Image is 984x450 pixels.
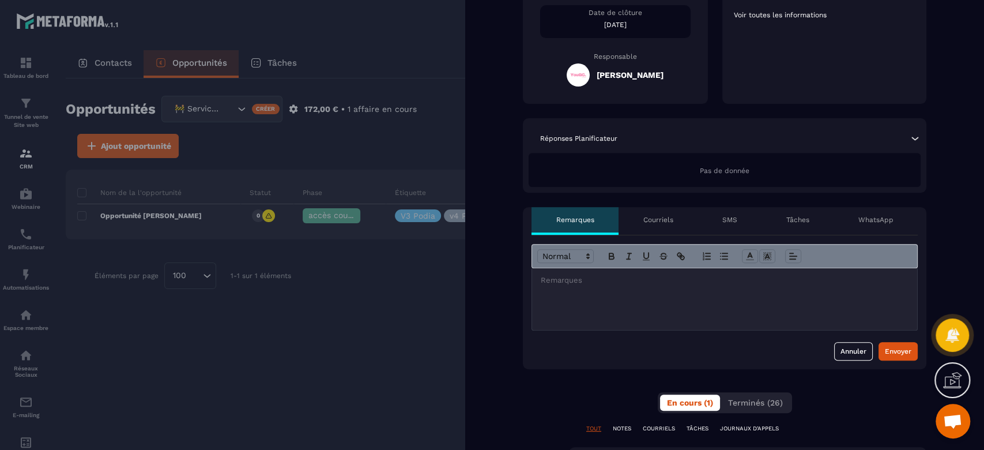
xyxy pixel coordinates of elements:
button: Terminés (26) [721,395,790,411]
p: Tâches [786,215,809,224]
p: Responsable [540,52,691,61]
p: WhatsApp [858,215,893,224]
p: COURRIELS [643,425,675,433]
p: Remarques [556,215,594,224]
div: Ouvrir le chat [936,404,970,438]
button: Envoyer [879,342,918,361]
p: [DATE] [540,20,691,29]
p: Réponses Planificateur [540,134,617,143]
p: TÂCHES [687,425,708,433]
div: Envoyer [885,346,911,357]
p: Courriels [643,215,673,224]
span: Terminés (26) [728,398,783,407]
p: Date de clôture [540,8,691,17]
p: NOTES [613,425,631,433]
button: Annuler [834,342,873,361]
p: TOUT [586,425,601,433]
p: JOURNAUX D'APPELS [720,425,779,433]
h5: [PERSON_NAME] [597,70,663,80]
span: Pas de donnée [700,167,749,175]
p: SMS [722,215,737,224]
button: En cours (1) [660,395,720,411]
p: Voir toutes les informations [734,10,915,20]
span: En cours (1) [667,398,713,407]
